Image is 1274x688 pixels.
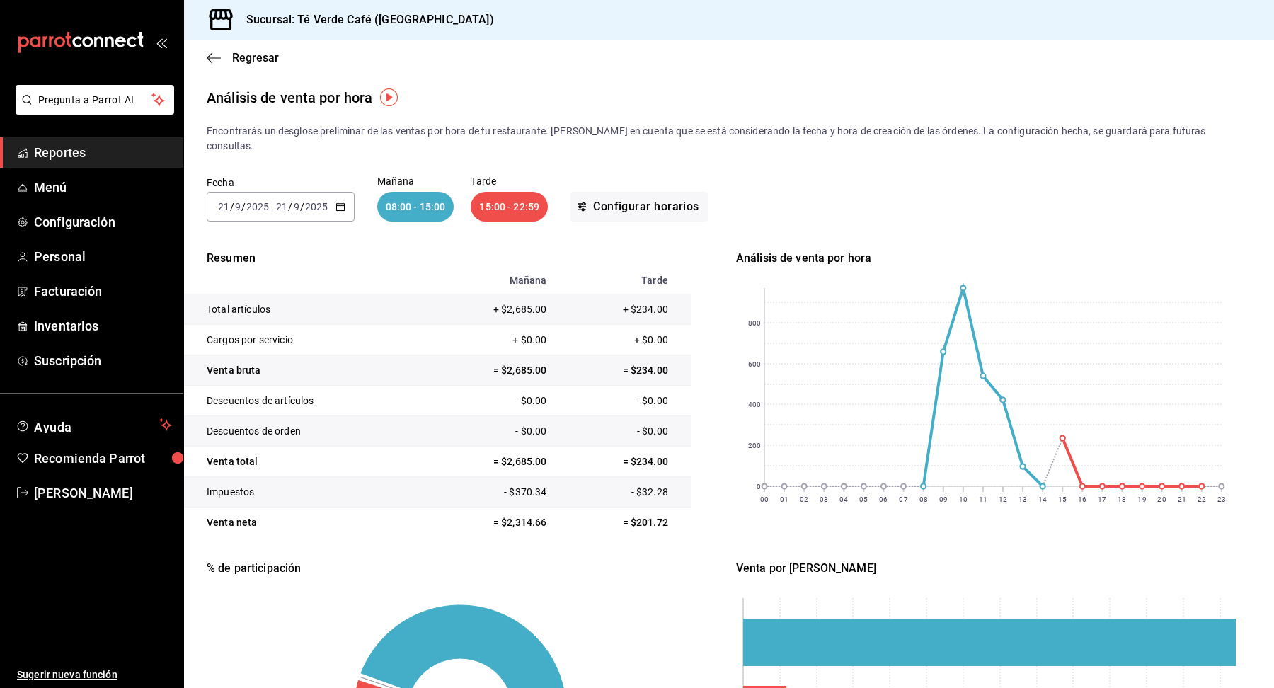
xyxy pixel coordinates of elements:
span: Inventarios [34,316,172,336]
th: Mañana [430,267,554,294]
td: - $370.34 [430,477,554,508]
span: Pregunta a Parrot AI [38,93,152,108]
td: = $234.00 [554,447,690,477]
text: 0 [757,483,761,491]
td: - $0.00 [430,416,554,447]
text: 600 [747,360,760,368]
div: 15:00 - 22:59 [471,192,548,222]
td: Descuentos de artículos [184,386,430,416]
input: -- [234,201,241,212]
span: Regresar [232,51,279,64]
text: 03 [820,495,828,503]
div: Análisis de venta por hora [207,87,372,108]
td: - $0.00 [554,386,690,416]
input: ---- [246,201,270,212]
div: 08:00 - 15:00 [377,192,454,222]
text: 20 [1157,495,1166,503]
span: Reportes [34,143,172,162]
td: = $2,685.00 [430,447,554,477]
p: Resumen [184,250,691,267]
td: - $0.00 [554,416,690,447]
td: = $2,314.66 [430,508,554,538]
text: 200 [747,442,760,449]
td: Impuestos [184,477,430,508]
p: Tarde [471,176,548,186]
span: - [271,201,274,212]
td: Venta bruta [184,355,430,386]
button: Regresar [207,51,279,64]
span: / [230,201,234,212]
text: 12 [999,495,1007,503]
div: % de participación [207,560,713,577]
text: 08 [919,495,927,503]
button: Configurar horarios [570,192,708,222]
button: Pregunta a Parrot AI [16,85,174,115]
td: + $234.00 [554,294,690,325]
button: open_drawer_menu [156,37,167,48]
text: 06 [879,495,888,503]
text: 19 [1137,495,1146,503]
td: = $201.72 [554,508,690,538]
div: Análisis de venta por hora [736,250,1243,267]
span: Sugerir nueva función [17,667,172,682]
text: 14 [1038,495,1047,503]
input: ---- [304,201,328,212]
span: Menú [34,178,172,197]
a: Pregunta a Parrot AI [10,103,174,117]
p: Encontrarás un desglose preliminar de las ventas por hora de tu restaurante. [PERSON_NAME] en cue... [207,124,1251,154]
td: Venta total [184,447,430,477]
td: + $0.00 [430,325,554,355]
span: Configuración [34,212,172,231]
td: Venta neta [184,508,430,538]
span: / [241,201,246,212]
text: 00 [760,495,769,503]
td: + $0.00 [554,325,690,355]
img: Tooltip marker [380,88,398,106]
input: -- [217,201,230,212]
text: 10 [959,495,968,503]
span: Ayuda [34,416,154,433]
h3: Sucursal: Té Verde Café ([GEOGRAPHIC_DATA]) [235,11,494,28]
text: 16 [1078,495,1086,503]
td: Descuentos de orden [184,416,430,447]
input: -- [275,201,288,212]
td: Cargos por servicio [184,325,430,355]
text: 400 [747,401,760,408]
span: / [288,201,292,212]
span: [PERSON_NAME] [34,483,172,503]
td: Total artículos [184,294,430,325]
span: Facturación [34,282,172,301]
td: + $2,685.00 [430,294,554,325]
text: 09 [939,495,947,503]
td: - $32.28 [554,477,690,508]
text: 21 [1177,495,1186,503]
text: 02 [800,495,808,503]
div: Venta por [PERSON_NAME] [736,560,1243,577]
text: 17 [1098,495,1106,503]
td: = $2,685.00 [430,355,554,386]
text: 800 [747,319,760,327]
input: -- [293,201,300,212]
th: Tarde [554,267,690,294]
text: 13 [1018,495,1027,503]
text: 23 [1217,495,1226,503]
text: 22 [1198,495,1206,503]
label: Fecha [207,178,355,188]
text: 11 [979,495,987,503]
text: 04 [839,495,848,503]
text: 18 [1118,495,1126,503]
text: 07 [899,495,907,503]
text: 05 [859,495,868,503]
span: / [300,201,304,212]
text: 15 [1058,495,1067,503]
span: Recomienda Parrot [34,449,172,468]
span: Suscripción [34,351,172,370]
text: 01 [780,495,788,503]
td: = $234.00 [554,355,690,386]
td: - $0.00 [430,386,554,416]
p: Mañana [377,176,454,186]
span: Personal [34,247,172,266]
